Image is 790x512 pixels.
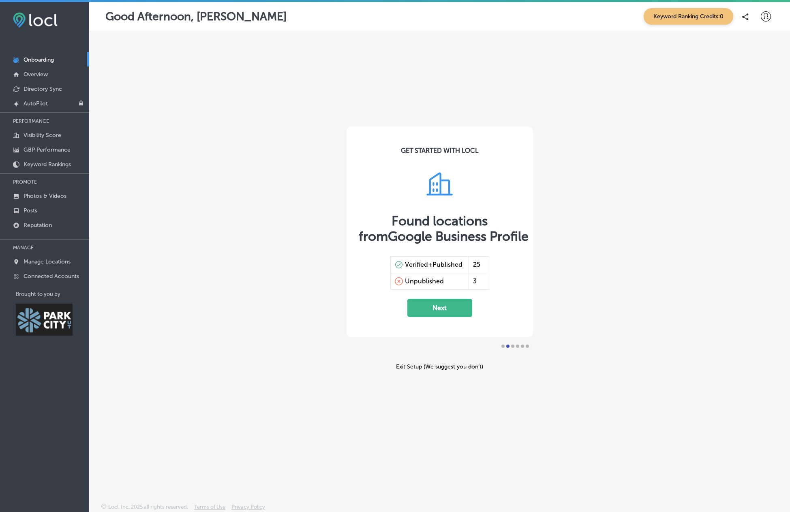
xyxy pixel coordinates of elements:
[24,222,52,229] p: Reputation
[644,8,733,25] span: Keyword Ranking Credits: 0
[16,304,73,336] img: Park City
[24,132,61,139] p: Visibility Score
[13,13,58,28] img: fda3e92497d09a02dc62c9cd864e3231.png
[24,56,54,63] p: Onboarding
[16,291,89,297] p: Brought to you by
[24,273,79,280] p: Connected Accounts
[405,261,462,269] div: Verified+Published
[24,100,48,107] p: AutoPilot
[108,504,188,510] p: Locl, Inc. 2025 all rights reserved.
[347,363,533,370] div: Exit Setup (We suggest you don’t)
[469,257,489,273] div: 25
[388,229,529,244] span: Google Business Profile
[24,193,66,199] p: Photos & Videos
[24,71,48,78] p: Overview
[24,207,37,214] p: Posts
[24,86,62,92] p: Directory Sync
[401,147,478,154] div: GET STARTED WITH LOCL
[24,161,71,168] p: Keyword Rankings
[24,258,71,265] p: Manage Locations
[407,299,472,317] button: Next
[405,277,444,285] div: Unpublished
[359,213,521,244] div: Found locations from
[105,10,287,23] p: Good Afternoon, [PERSON_NAME]
[24,146,71,153] p: GBP Performance
[469,273,489,289] div: 3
